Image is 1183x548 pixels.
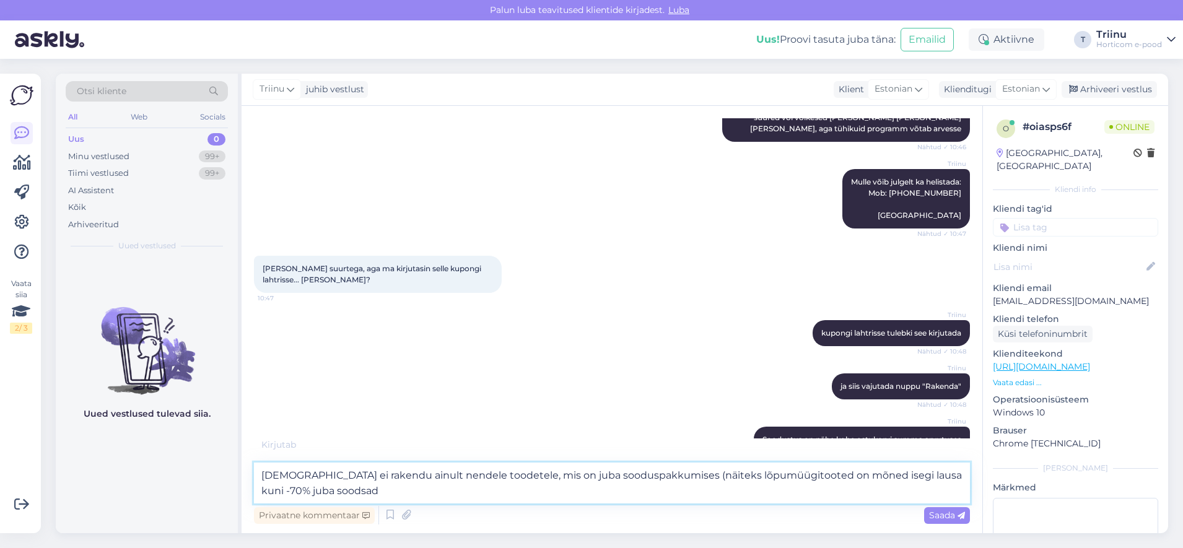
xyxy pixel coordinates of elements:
img: No chats [56,285,238,396]
p: Chrome [TECHNICAL_ID] [993,437,1158,450]
div: 99+ [199,167,225,180]
span: Triinu [260,82,284,96]
p: Kliendi nimi [993,241,1158,254]
p: Kliendi tag'id [993,202,1158,215]
img: Askly Logo [10,84,33,107]
input: Lisa nimi [993,260,1144,274]
a: [URL][DOMAIN_NAME] [993,361,1090,372]
span: Estonian [1002,82,1040,96]
span: o [1003,124,1009,133]
span: ja siis vajutada nuppu "Rakenda" [840,381,961,391]
div: Kõik [68,201,86,214]
div: Klienditugi [939,83,992,96]
p: Uued vestlused tulevad siia. [84,407,211,420]
div: 99+ [199,150,225,163]
p: Vaata edasi ... [993,377,1158,388]
span: Otsi kliente [77,85,126,98]
p: Brauser [993,424,1158,437]
div: Tiimi vestlused [68,167,129,180]
span: Nähtud ✓ 10:47 [917,229,966,238]
div: Privaatne kommentaar [254,507,375,524]
div: Kirjutab [254,438,970,451]
button: Emailid [901,28,954,51]
div: Arhiveeri vestlus [1062,81,1157,98]
p: Kliendi email [993,282,1158,295]
span: Nähtud ✓ 10:46 [917,142,966,152]
div: Arhiveeritud [68,219,119,231]
span: Estonian [875,82,912,96]
div: Uus [68,133,84,146]
textarea: [DEMOGRAPHIC_DATA] ei rakendu ainult nendele toodetele, mis on juba sooduspakkumises (näiteks lõp... [254,463,970,503]
div: Küsi telefoninumbrit [993,326,1093,342]
p: Kliendi telefon [993,313,1158,326]
p: Klienditeekond [993,347,1158,360]
span: Luba [665,4,693,15]
b: Uus! [756,33,780,45]
span: Soodustus on nähe kohe ostukorvi summa arvutuses [762,435,961,444]
div: Web [128,109,150,125]
div: Socials [198,109,228,125]
span: 10:47 [258,294,304,303]
div: Minu vestlused [68,150,129,163]
span: Triinu [920,417,966,426]
p: Windows 10 [993,406,1158,419]
div: 0 [207,133,225,146]
p: Märkmed [993,481,1158,494]
div: [PERSON_NAME] [993,463,1158,474]
span: Nähtud ✓ 10:48 [917,400,966,409]
div: Vaata siia [10,278,32,334]
input: Lisa tag [993,218,1158,237]
div: [GEOGRAPHIC_DATA], [GEOGRAPHIC_DATA] [997,147,1133,173]
span: . [296,439,298,450]
span: Triinu [920,310,966,320]
p: [EMAIL_ADDRESS][DOMAIN_NAME] [993,295,1158,308]
div: All [66,109,80,125]
div: 2 / 3 [10,323,32,334]
span: Uued vestlused [118,240,176,251]
div: Aktiivne [969,28,1044,51]
span: Triinu [920,363,966,373]
span: Online [1104,120,1155,134]
span: Saada [929,510,965,521]
span: Triinu [920,159,966,168]
div: # oiasps6f [1023,120,1104,134]
a: TriinuHorticom e-pood [1096,30,1176,50]
span: Nähtud ✓ 10:48 [917,347,966,356]
div: T [1074,31,1091,48]
div: Triinu [1096,30,1162,40]
span: kupongi lahtrisse tulebki see kirjutada [821,328,961,337]
p: Operatsioonisüsteem [993,393,1158,406]
div: juhib vestlust [301,83,364,96]
div: Kliendi info [993,184,1158,195]
span: Mulle võib julgelt ka helistada: Mob: [PHONE_NUMBER] [GEOGRAPHIC_DATA] [851,177,961,220]
div: Horticom e-pood [1096,40,1162,50]
div: AI Assistent [68,185,114,197]
div: Proovi tasuta juba täna: [756,32,896,47]
div: Klient [834,83,864,96]
span: [PERSON_NAME] suurtega, aga ma kirjutasin selle kupongi lahtrisse... [PERSON_NAME]? [263,264,483,284]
